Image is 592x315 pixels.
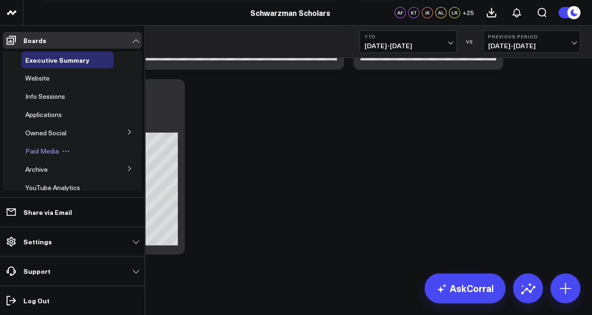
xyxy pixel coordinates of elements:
[25,111,62,118] a: Applications
[395,7,406,18] div: AF
[25,129,66,137] a: Owned Social
[483,30,580,53] button: Previous Period[DATE]-[DATE]
[25,73,50,82] span: Website
[25,184,80,191] a: YouTube Analytics
[449,7,460,18] div: LR
[23,37,46,44] p: Boards
[25,183,80,192] span: YouTube Analytics
[25,74,50,82] a: Website
[25,93,65,100] a: Info Sessions
[435,7,446,18] div: AL
[23,238,52,245] p: Settings
[23,267,51,275] p: Support
[250,7,330,18] a: Schwarzman Scholars
[25,147,59,155] span: Paid Media
[422,7,433,18] div: JK
[25,56,89,64] a: Executive Summary
[23,297,50,304] p: Log Out
[424,273,505,303] a: AskCorral
[359,30,457,53] button: YTD[DATE]-[DATE]
[25,110,62,119] span: Applications
[462,7,474,18] button: +25
[25,165,48,174] span: Archive
[25,92,65,101] span: Info Sessions
[25,128,66,137] span: Owned Social
[488,42,575,50] span: [DATE] - [DATE]
[25,147,59,155] a: Paid Media
[462,9,474,16] span: + 25
[408,7,419,18] div: KT
[461,39,478,44] div: VS
[488,34,575,39] b: Previous Period
[3,292,142,309] a: Log Out
[25,55,89,65] span: Executive Summary
[25,166,48,173] a: Archive
[365,34,452,39] b: YTD
[365,42,452,50] span: [DATE] - [DATE]
[23,208,72,216] p: Share via Email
